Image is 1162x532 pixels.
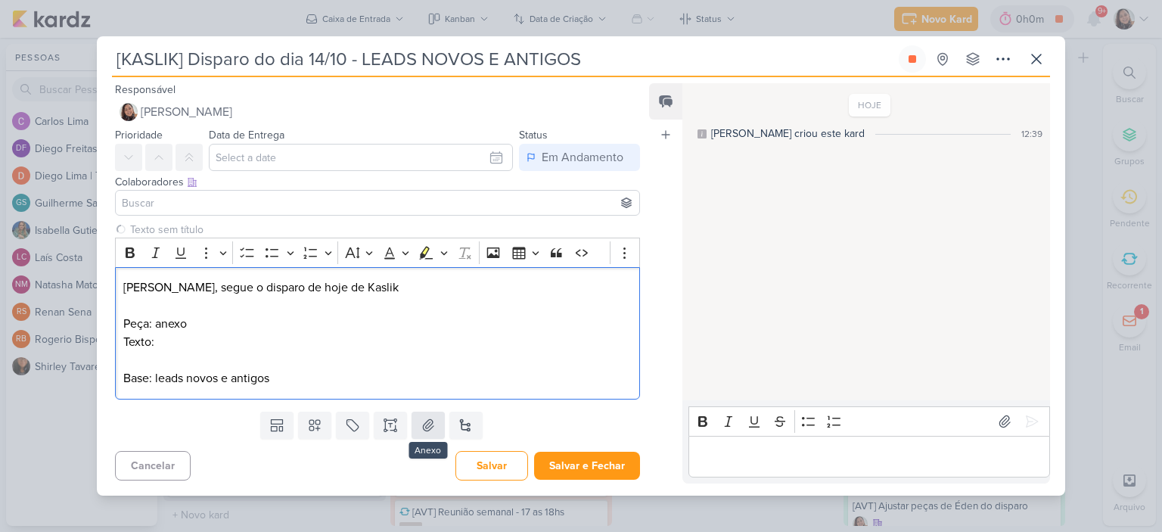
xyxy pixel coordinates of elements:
[127,222,640,238] input: Texto sem título
[542,148,623,166] div: Em Andamento
[534,452,640,480] button: Salvar e Fechar
[123,315,632,333] p: Peça: anexo
[906,53,918,65] div: Parar relógio
[688,436,1050,478] div: Editor editing area: main
[209,129,284,142] label: Data de Entrega
[409,442,447,459] div: Anexo
[209,144,513,171] input: Select a date
[698,129,707,138] div: Este log é visível à todos no kard
[115,451,191,481] button: Cancelar
[519,129,548,142] label: Status
[115,98,640,126] button: [PERSON_NAME]
[115,83,176,96] label: Responsável
[115,267,640,400] div: Editor editing area: main
[519,144,640,171] button: Em Andamento
[711,126,865,142] div: Sharlene criou este kard
[119,194,636,212] input: Buscar
[688,406,1050,436] div: Editor toolbar
[120,103,138,121] img: Sharlene Khoury
[123,369,632,387] p: Base: leads novos e antigos
[123,278,632,297] p: [PERSON_NAME], segue o disparo de hoje de Kaslik
[115,174,640,190] div: Colaboradores
[455,451,528,481] button: Salvar
[112,45,896,73] input: Kard Sem Título
[115,238,640,267] div: Editor toolbar
[1021,127,1042,141] div: 12:39
[123,333,632,351] p: Texto:
[141,103,232,121] span: [PERSON_NAME]
[115,129,163,142] label: Prioridade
